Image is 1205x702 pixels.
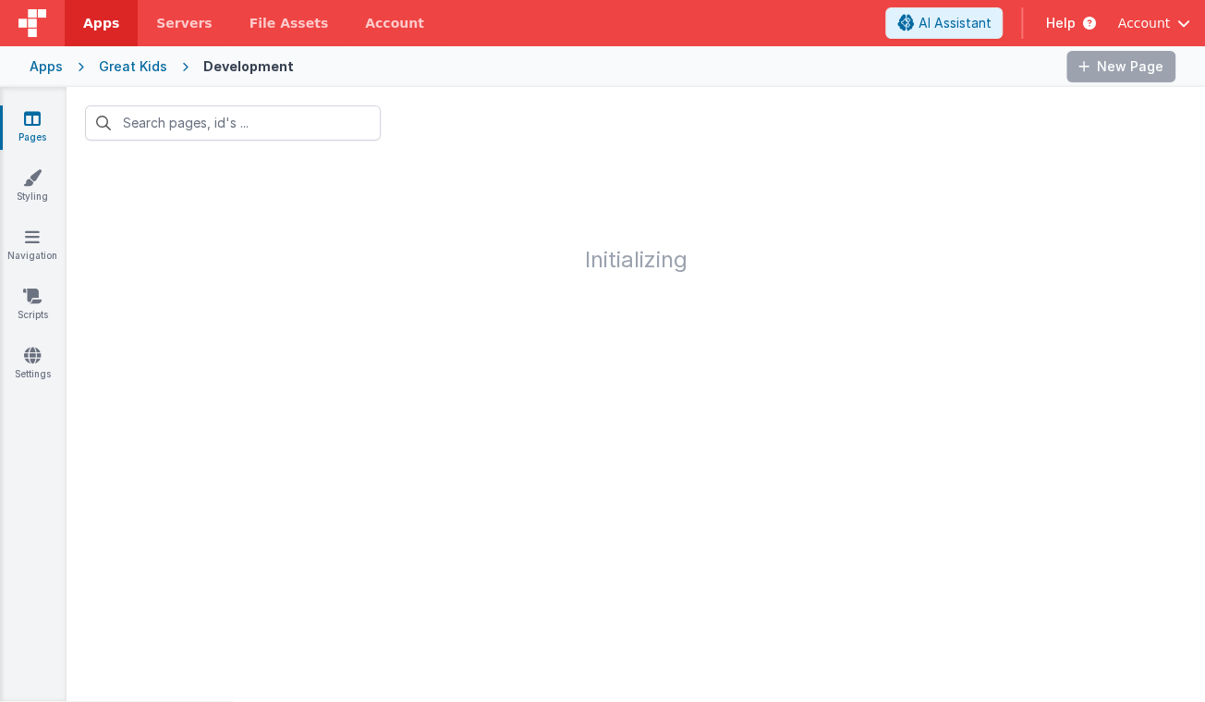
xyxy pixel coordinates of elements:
div: Great Kids [99,57,167,76]
div: Development [203,57,294,76]
input: Search pages, id's ... [85,105,381,141]
button: AI Assistant [885,7,1003,39]
div: Apps [30,57,63,76]
span: AI Assistant [918,14,991,32]
span: File Assets [250,14,329,32]
span: Help [1045,14,1075,32]
button: New Page [1066,51,1175,82]
span: Apps [83,14,119,32]
span: Account [1117,14,1170,32]
h1: Initializing [67,159,1205,272]
span: Servers [156,14,212,32]
button: Account [1117,14,1190,32]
